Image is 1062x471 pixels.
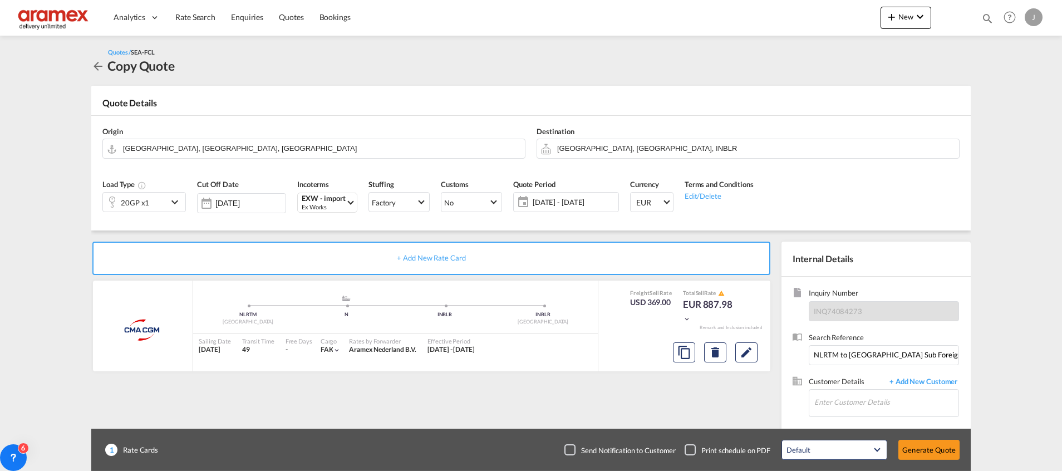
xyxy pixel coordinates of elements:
[1025,8,1043,26] div: J
[537,127,574,136] span: Destination
[199,337,231,345] div: Sailing Date
[630,297,672,308] div: USD 369.00
[117,445,158,455] span: Rate Cards
[286,337,312,345] div: Free Days
[199,311,297,318] div: NLRTM
[297,311,396,318] div: N
[683,298,739,325] div: EUR 887.98
[636,197,662,208] span: EUR
[321,345,333,354] span: FAK
[981,12,994,29] div: icon-magnify
[581,445,676,455] div: Send Notification to Customer
[349,345,416,354] span: Aramex Nederland B.V.
[913,10,927,23] md-icon: icon-chevron-down
[809,345,959,365] input: Enter search reference
[809,428,959,441] span: CC Email
[683,315,691,323] md-icon: icon-chevron-down
[673,342,695,362] button: Copy
[494,311,592,318] div: INBLR
[427,337,475,345] div: Effective Period
[630,289,672,297] div: Freight Rate
[814,390,958,415] input: Enter Customer Details
[242,345,274,355] div: 49
[1000,8,1025,28] div: Help
[17,5,92,30] img: dca169e0c7e311edbe1137055cab269e.png
[683,289,739,298] div: Total Rate
[884,376,959,389] span: + Add New Customer
[809,376,884,389] span: Customer Details
[131,48,154,56] span: SEA-FCL
[121,195,149,210] div: 20GP x1
[630,192,673,212] md-select: Select Currency: € EUREuro
[349,345,416,355] div: Aramex Nederland B.V.
[781,242,971,276] div: Internal Details
[340,296,353,301] md-icon: assets/icons/custom/ship-fill.svg
[557,139,953,158] input: Search by Door/Port
[92,242,770,275] div: + Add New Rate Card
[427,345,475,355] div: 28 Aug 2025 - 28 Sep 2025
[333,346,341,354] md-icon: icon-chevron-down
[717,290,725,298] button: icon-alert
[397,253,465,262] span: + Add New Rate Card
[809,288,959,301] span: Inquiry Number
[427,345,475,354] span: [DATE] - [DATE]
[885,10,898,23] md-icon: icon-plus 400-fg
[735,342,758,362] button: Edit
[105,444,117,456] span: 1
[630,180,659,189] span: Currency
[321,337,341,345] div: Cargo
[302,203,346,211] div: Ex Works
[718,290,725,297] md-icon: icon-alert
[696,290,705,296] span: Sell
[108,48,131,56] span: Quotes /
[533,197,616,207] span: [DATE] - [DATE]
[677,346,691,359] md-icon: assets/icons/custom/copyQuote.svg
[137,181,146,190] md-icon: icon-information-outline
[215,199,286,208] input: Select
[91,97,971,115] div: Quote Details
[513,180,555,189] span: Quote Period
[102,139,525,159] md-input-container: Port of Rotterdam, Rotterdam, NLRTM
[444,198,454,207] div: No
[102,180,146,189] span: Load Type
[537,139,960,159] md-input-container: Bangalore, Bangalore, INBLR
[701,445,770,455] div: Print schedule on PDF
[396,311,494,318] div: INBLR
[368,180,394,189] span: Stuffing
[441,192,502,212] md-select: Select Customs: No
[530,194,618,210] span: [DATE] - [DATE]
[494,318,592,326] div: [GEOGRAPHIC_DATA]
[168,195,185,209] md-icon: icon-chevron-down
[650,290,659,296] span: Sell
[441,180,469,189] span: Customs
[514,195,527,209] md-icon: icon-calendar
[107,57,175,75] div: Copy Quote
[691,325,770,331] div: Remark and Inclusion included
[685,180,754,189] span: Terms and Conditions
[297,193,357,213] md-select: Select Incoterms: EXW - import Ex Works
[114,12,145,23] span: Analytics
[91,57,107,75] div: icon-arrow-left
[199,318,297,326] div: [GEOGRAPHIC_DATA]
[123,139,519,158] input: Search by Door/Port
[685,444,770,455] md-checkbox: Checkbox No Ink
[786,445,810,454] div: Default
[704,342,726,362] button: Delete
[809,332,959,345] span: Search Reference
[242,337,274,345] div: Transit Time
[885,12,927,21] span: New
[319,12,351,22] span: Bookings
[279,12,303,22] span: Quotes
[1000,8,1019,27] span: Help
[881,7,931,29] button: icon-plus 400-fgNewicon-chevron-down
[814,307,862,316] span: INQ74084273
[368,192,430,212] md-select: Select Stuffing: Factory
[297,180,329,189] span: Incoterms
[349,337,416,345] div: Rates by Forwarder
[231,12,263,22] span: Enquiries
[199,345,231,355] div: [DATE]
[286,345,288,355] div: -
[981,12,994,24] md-icon: icon-magnify
[91,60,105,73] md-icon: icon-arrow-left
